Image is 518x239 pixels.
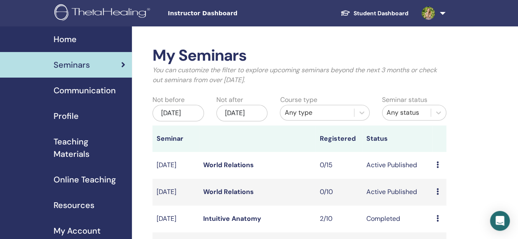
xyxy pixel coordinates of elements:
[54,135,125,160] span: Teaching Materials
[382,95,427,105] label: Seminar status
[362,206,432,232] td: Completed
[168,9,291,18] span: Instructor Dashboard
[152,46,446,65] h2: My Seminars
[203,214,261,223] a: Intuitive Anatomy
[280,95,317,105] label: Course type
[316,206,362,232] td: 2/10
[54,84,116,97] span: Communication
[362,152,432,179] td: Active Published
[54,59,90,71] span: Seminars
[152,125,199,152] th: Seminar
[54,173,116,186] span: Online Teaching
[54,4,153,23] img: logo.png
[387,108,427,118] div: Any status
[203,161,254,169] a: World Relations
[334,6,415,21] a: Student Dashboard
[152,179,199,206] td: [DATE]
[216,105,268,121] div: [DATE]
[152,65,446,85] p: You can customize the filter to explore upcoming seminars beyond the next 3 months or check out s...
[54,110,79,122] span: Profile
[316,152,362,179] td: 0/15
[203,187,254,196] a: World Relations
[216,95,243,105] label: Not after
[152,206,199,232] td: [DATE]
[362,125,432,152] th: Status
[152,105,204,121] div: [DATE]
[490,211,510,231] div: Open Intercom Messenger
[422,7,435,20] img: default.jpg
[316,125,362,152] th: Registered
[152,152,199,179] td: [DATE]
[362,179,432,206] td: Active Published
[54,199,94,211] span: Resources
[284,108,350,118] div: Any type
[340,9,350,17] img: graduation-cap-white.svg
[54,33,77,45] span: Home
[316,179,362,206] td: 0/10
[54,225,101,237] span: My Account
[152,95,185,105] label: Not before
